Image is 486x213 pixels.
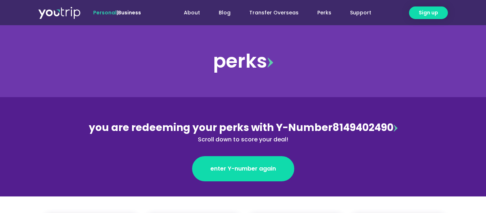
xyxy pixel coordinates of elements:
[240,6,308,19] a: Transfer Overseas
[118,9,141,16] a: Business
[160,6,381,19] nav: Menu
[93,9,117,16] span: Personal
[89,121,332,135] span: you are redeeming your perks with Y-Number
[87,120,399,144] div: 8149402490
[308,6,341,19] a: Perks
[174,6,209,19] a: About
[419,9,438,17] span: Sign up
[93,9,141,16] span: |
[209,6,240,19] a: Blog
[210,164,276,173] span: enter Y-number again
[192,156,294,181] a: enter Y-number again
[87,135,399,144] div: Scroll down to score your deal!
[409,6,448,19] a: Sign up
[341,6,381,19] a: Support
